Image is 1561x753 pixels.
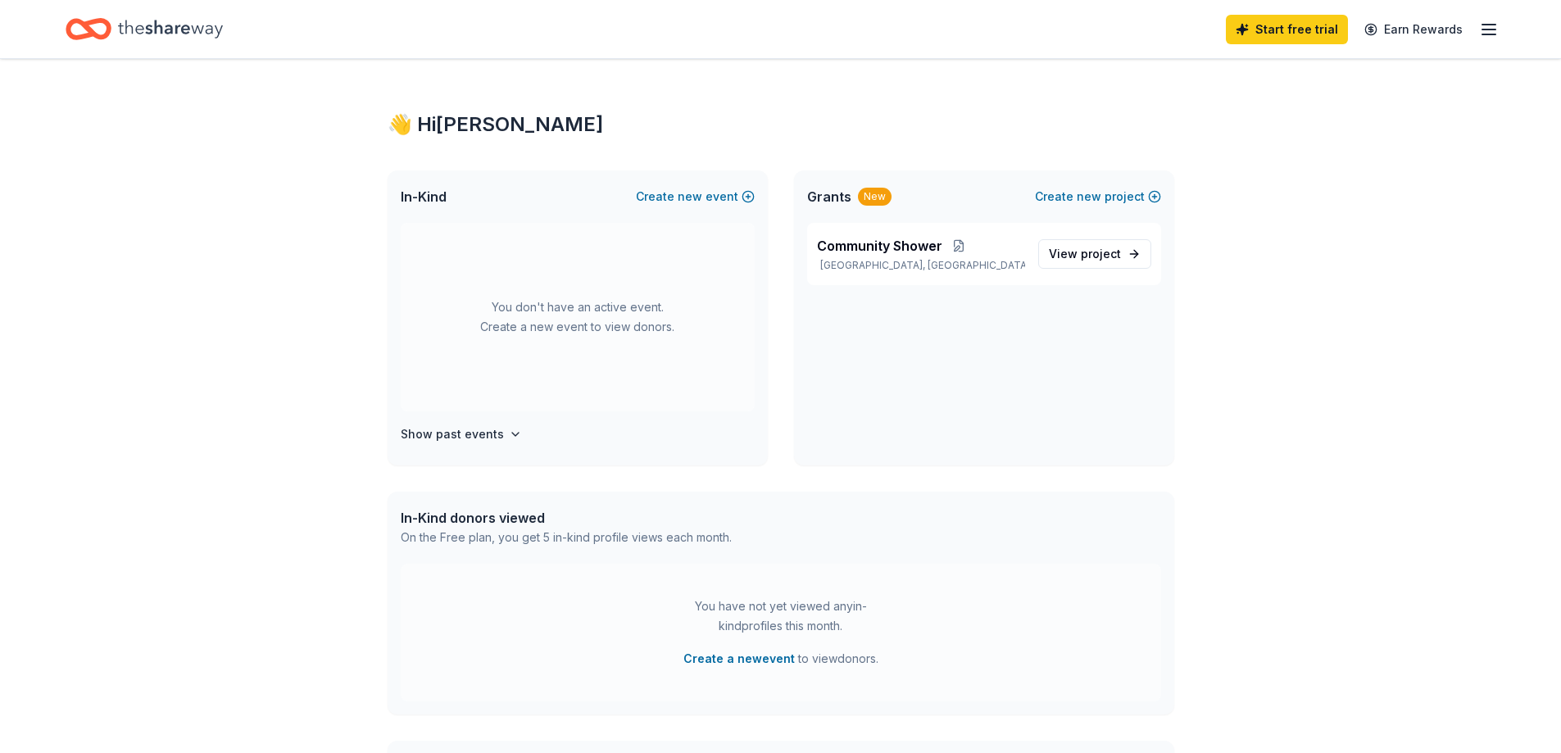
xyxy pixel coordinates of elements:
[807,187,851,206] span: Grants
[66,10,223,48] a: Home
[1049,244,1121,264] span: View
[1038,239,1151,269] a: View project
[1081,247,1121,261] span: project
[388,111,1174,138] div: 👋 Hi [PERSON_NAME]
[636,187,755,206] button: Createnewevent
[401,223,755,411] div: You don't have an active event. Create a new event to view donors.
[678,187,702,206] span: new
[678,597,883,636] div: You have not yet viewed any in-kind profiles this month.
[817,236,942,256] span: Community Shower
[683,649,878,669] span: to view donors .
[1035,187,1161,206] button: Createnewproject
[401,424,504,444] h4: Show past events
[401,424,522,444] button: Show past events
[1077,187,1101,206] span: new
[401,528,732,547] div: On the Free plan, you get 5 in-kind profile views each month.
[1226,15,1348,44] a: Start free trial
[401,187,447,206] span: In-Kind
[683,649,795,669] button: Create a newevent
[401,508,732,528] div: In-Kind donors viewed
[1355,15,1473,44] a: Earn Rewards
[817,259,1025,272] p: [GEOGRAPHIC_DATA], [GEOGRAPHIC_DATA]
[858,188,892,206] div: New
